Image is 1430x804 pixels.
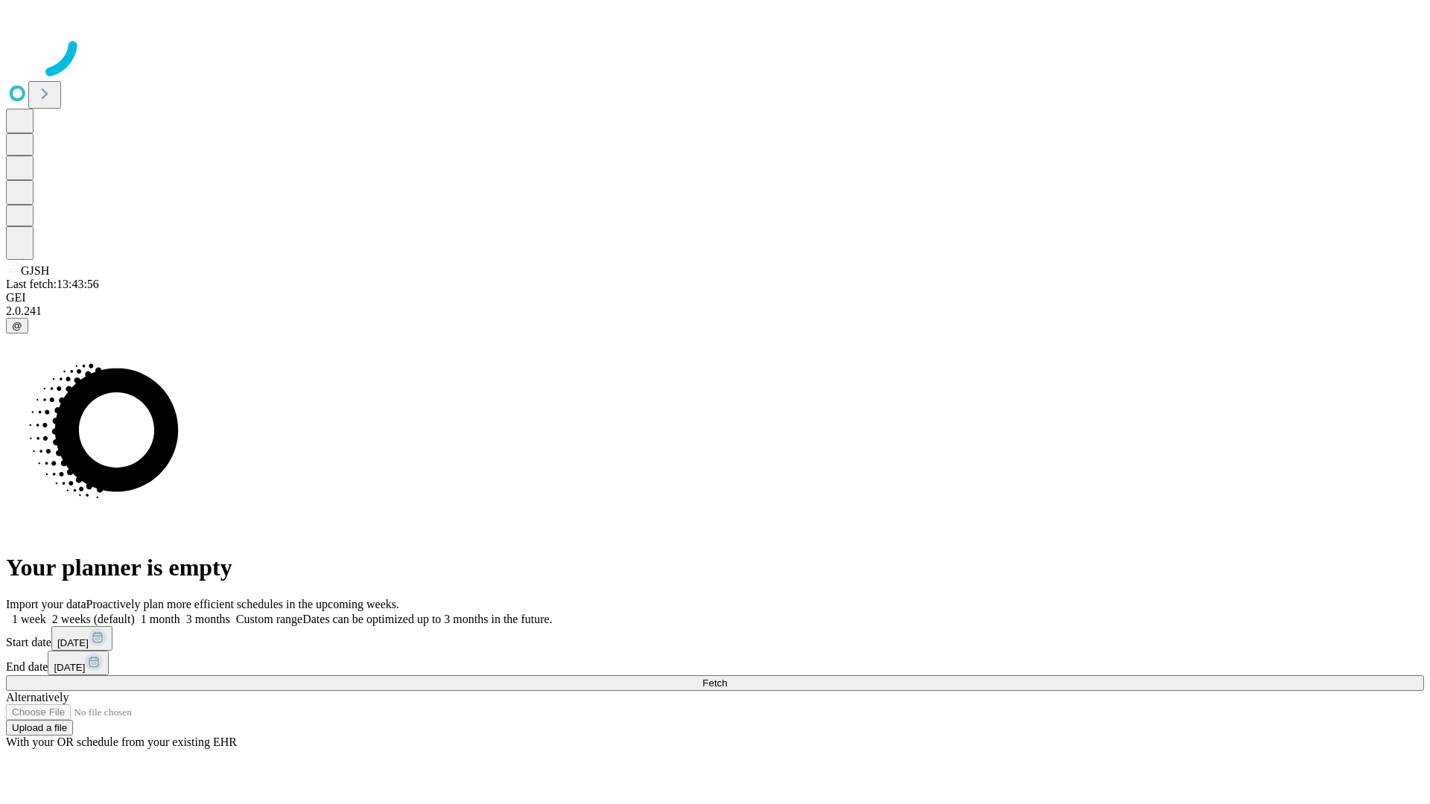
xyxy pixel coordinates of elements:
[6,304,1424,318] div: 2.0.241
[21,264,49,277] span: GJSH
[186,613,230,625] span: 3 months
[6,291,1424,304] div: GEI
[6,736,237,748] span: With your OR schedule from your existing EHR
[702,677,727,689] span: Fetch
[6,318,28,334] button: @
[52,613,135,625] span: 2 weeks (default)
[86,598,399,610] span: Proactively plan more efficient schedules in the upcoming weeks.
[48,651,109,675] button: [DATE]
[54,662,85,673] span: [DATE]
[6,675,1424,691] button: Fetch
[6,278,99,290] span: Last fetch: 13:43:56
[141,613,180,625] span: 1 month
[236,613,302,625] span: Custom range
[12,613,46,625] span: 1 week
[6,554,1424,581] h1: Your planner is empty
[6,691,69,703] span: Alternatively
[57,637,89,648] span: [DATE]
[51,626,112,651] button: [DATE]
[6,598,86,610] span: Import your data
[12,320,22,331] span: @
[6,720,73,736] button: Upload a file
[302,613,552,625] span: Dates can be optimized up to 3 months in the future.
[6,626,1424,651] div: Start date
[6,651,1424,675] div: End date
